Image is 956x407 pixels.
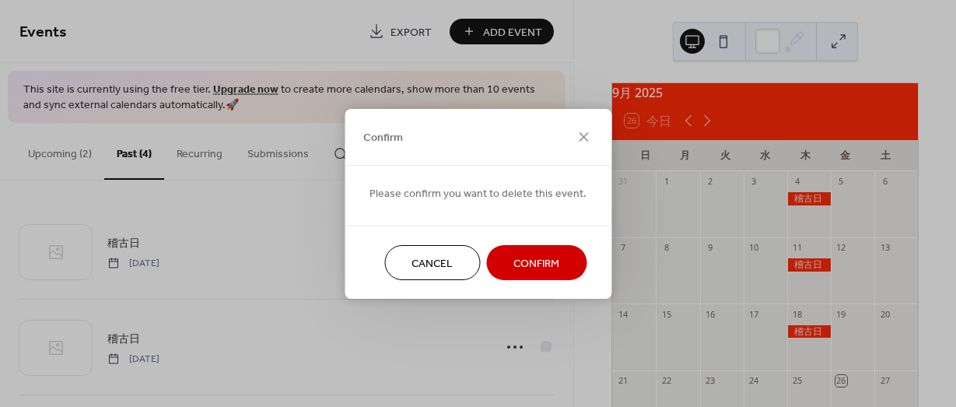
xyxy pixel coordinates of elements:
[513,255,559,272] span: Confirm
[369,185,587,202] span: Please confirm you want to delete this event.
[384,245,480,280] button: Cancel
[363,130,403,146] span: Confirm
[411,255,453,272] span: Cancel
[486,245,587,280] button: Confirm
